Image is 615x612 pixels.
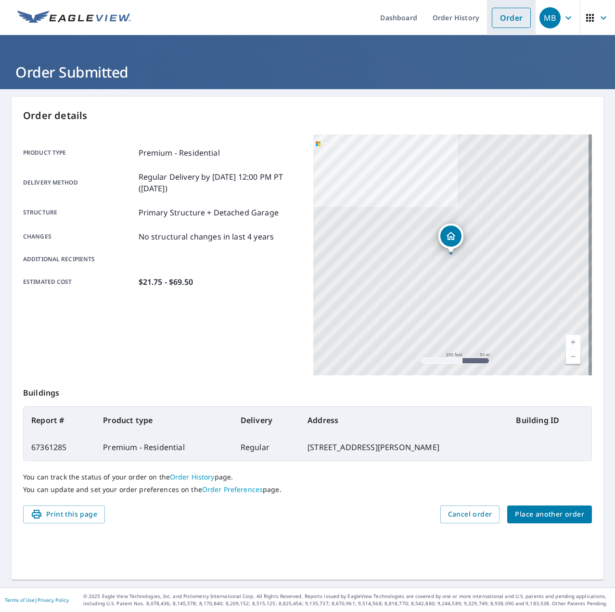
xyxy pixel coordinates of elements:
a: Current Level 17, Zoom Out [566,349,580,364]
th: Address [300,407,508,434]
p: Delivery method [23,171,135,194]
td: [STREET_ADDRESS][PERSON_NAME] [300,434,508,461]
p: Regular Delivery by [DATE] 12:00 PM PT ([DATE]) [139,171,302,194]
img: EV Logo [17,11,131,25]
a: Order [492,8,531,28]
a: Privacy Policy [38,597,69,603]
p: Premium - Residential [139,147,220,159]
span: Place another order [515,508,584,520]
span: Print this page [31,508,97,520]
th: Report # [24,407,95,434]
p: Structure [23,207,135,218]
div: MB [539,7,561,28]
th: Building ID [508,407,591,434]
p: | [5,597,69,603]
a: Terms of Use [5,597,35,603]
td: Premium - Residential [95,434,233,461]
th: Product type [95,407,233,434]
p: Buildings [23,375,592,406]
h1: Order Submitted [12,62,603,82]
a: Order Preferences [202,485,263,494]
th: Delivery [233,407,300,434]
p: Primary Structure + Detached Garage [139,207,279,218]
button: Place another order [507,506,592,523]
p: Order details [23,108,592,123]
a: Current Level 17, Zoom In [566,335,580,349]
p: Additional recipients [23,255,135,264]
button: Print this page [23,506,105,523]
a: Order History [170,472,215,481]
td: 67361285 [24,434,95,461]
button: Cancel order [440,506,500,523]
p: You can update and set your order preferences on the page. [23,485,592,494]
span: Cancel order [448,508,492,520]
p: No structural changes in last 4 years [139,231,274,242]
p: Estimated cost [23,276,135,288]
p: © 2025 Eagle View Technologies, Inc. and Pictometry International Corp. All Rights Reserved. Repo... [83,593,610,607]
p: You can track the status of your order on the page. [23,473,592,481]
p: Product type [23,147,135,159]
p: Changes [23,231,135,242]
p: $21.75 - $69.50 [139,276,193,288]
td: Regular [233,434,300,461]
div: Dropped pin, building 1, Residential property, 8 Emery Dr Bourbonnais, IL 60914 [438,224,463,253]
